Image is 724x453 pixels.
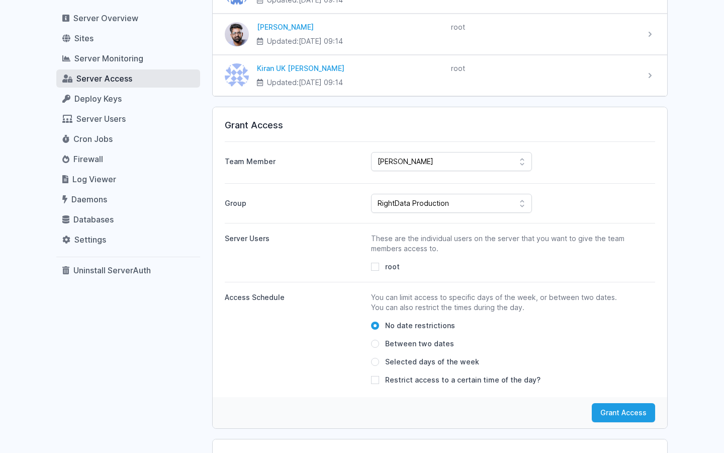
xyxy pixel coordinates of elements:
a: Settings [56,231,200,249]
a: Log Viewer [56,170,200,188]
span: Server Overview [73,13,138,23]
div: Access Schedule [225,292,363,303]
a: Server Overview [56,9,200,27]
span: Firewall [73,154,103,164]
span: root [385,262,400,272]
p: These are the individual users on the server that you want to give the team members access to. [371,234,628,254]
label: Team Member [225,153,363,167]
span: Selected days of the week [385,357,479,367]
img: Kiran UK Pillai [225,63,249,88]
span: Settings [74,235,106,245]
a: Deploy Keys [56,90,200,108]
a: Sites [56,29,200,47]
div: Server Users [225,234,363,244]
a: Uninstall ServerAuth [56,261,200,279]
span: Server Access [76,73,132,84]
span: No date restrictions [385,321,455,331]
a: Firewall [56,150,200,168]
a: Server Monitoring [56,49,200,67]
span: Daemons [71,194,107,204]
span: Sites [74,33,94,43]
h3: Grant Access [225,119,655,131]
div: [PERSON_NAME] [257,22,443,32]
button: Grant Access [592,403,655,422]
div: Kiran UK [PERSON_NAME] [257,63,443,73]
img: Sankaran [225,22,249,46]
span: Databases [73,214,114,224]
a: Server Users [56,110,200,128]
a: Daemons [56,190,200,208]
time: [DATE] 09:14 [299,37,343,45]
a: Kiran UK Pillai Kiran UK [PERSON_NAME] Updated:[DATE] 09:14 root [213,55,667,96]
span: Server Users [76,114,126,124]
span: Log Viewer [72,174,116,184]
span: Updated: [267,78,343,88]
label: Group [225,194,363,213]
div: root [451,22,637,32]
a: Server Access [56,69,200,88]
a: Cron Jobs [56,130,200,148]
span: Uninstall ServerAuth [73,265,151,275]
span: Cron Jobs [73,134,113,144]
span: Deploy Keys [74,94,122,104]
p: You can limit access to specific days of the week, or between two dates. You can also restrict th... [371,292,628,313]
a: Sankaran [PERSON_NAME] Updated:[DATE] 09:14 root [213,14,667,54]
time: [DATE] 09:14 [299,78,343,87]
span: Server Monitoring [74,53,143,63]
span: Updated: [267,36,343,46]
span: Restrict access to a certain time of the day? [385,375,540,385]
div: root [451,63,637,73]
span: Between two dates [385,339,454,349]
a: Databases [56,210,200,229]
